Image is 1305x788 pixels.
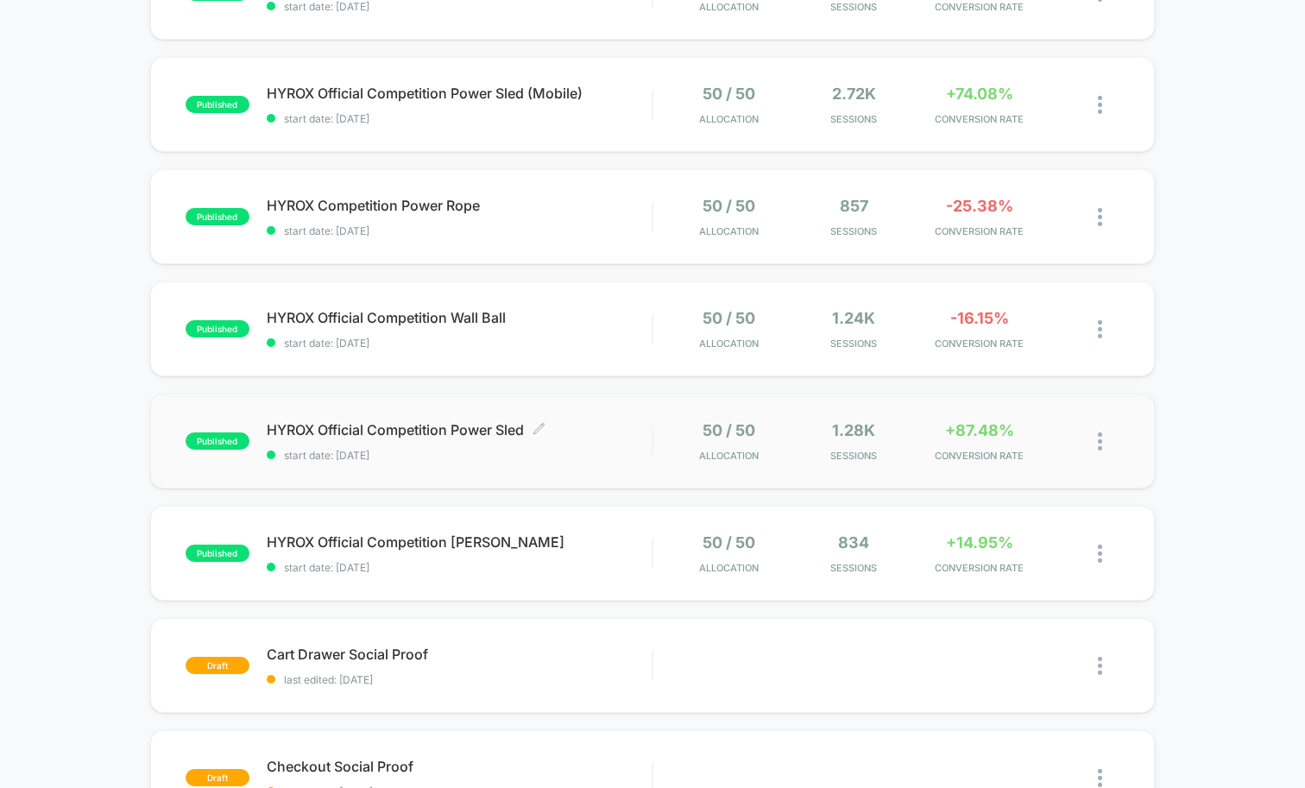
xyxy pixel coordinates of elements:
[1098,320,1102,338] img: close
[267,758,652,775] span: Checkout Social Proof
[796,113,912,125] span: Sessions
[699,450,759,462] span: Allocation
[1098,96,1102,114] img: close
[703,533,755,552] span: 50 / 50
[267,449,652,462] span: start date: [DATE]
[796,450,912,462] span: Sessions
[186,208,249,225] span: published
[950,309,1009,327] span: -16.15%
[267,646,652,663] span: Cart Drawer Social Proof
[1098,208,1102,226] img: close
[267,673,652,686] span: last edited: [DATE]
[703,421,755,439] span: 50 / 50
[921,450,1037,462] span: CONVERSION RATE
[921,337,1037,350] span: CONVERSION RATE
[945,421,1014,439] span: +87.48%
[1098,769,1102,787] img: close
[921,1,1037,13] span: CONVERSION RATE
[921,113,1037,125] span: CONVERSION RATE
[921,562,1037,574] span: CONVERSION RATE
[796,562,912,574] span: Sessions
[838,533,869,552] span: 834
[796,337,912,350] span: Sessions
[267,309,652,326] span: HYROX Official Competition Wall Ball
[267,197,652,214] span: HYROX Competition Power Rope
[186,320,249,337] span: published
[946,533,1013,552] span: +14.95%
[267,561,652,574] span: start date: [DATE]
[796,225,912,237] span: Sessions
[186,432,249,450] span: published
[186,769,249,786] span: draft
[186,96,249,113] span: published
[186,545,249,562] span: published
[267,85,652,102] span: HYROX Official Competition Power Sled (Mobile)
[703,85,755,103] span: 50 / 50
[1098,432,1102,451] img: close
[703,197,755,215] span: 50 / 50
[703,309,755,327] span: 50 / 50
[267,421,652,438] span: HYROX Official Competition Power Sled
[267,337,652,350] span: start date: [DATE]
[921,225,1037,237] span: CONVERSION RATE
[946,85,1013,103] span: +74.08%
[699,113,759,125] span: Allocation
[832,85,876,103] span: 2.72k
[267,112,652,125] span: start date: [DATE]
[186,657,249,674] span: draft
[946,197,1013,215] span: -25.38%
[699,562,759,574] span: Allocation
[832,421,875,439] span: 1.28k
[1098,545,1102,563] img: close
[699,337,759,350] span: Allocation
[832,309,875,327] span: 1.24k
[267,533,652,551] span: HYROX Official Competition [PERSON_NAME]
[699,225,759,237] span: Allocation
[267,224,652,237] span: start date: [DATE]
[840,197,868,215] span: 857
[1098,657,1102,675] img: close
[796,1,912,13] span: Sessions
[699,1,759,13] span: Allocation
